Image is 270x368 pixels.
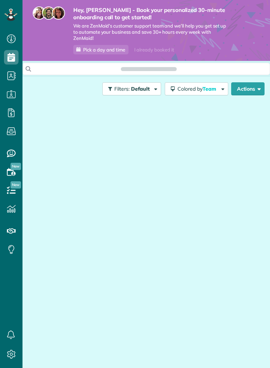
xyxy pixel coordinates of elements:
button: Actions [231,82,265,95]
span: Colored by [177,86,219,92]
span: New [11,181,21,189]
img: michelle-19f622bdf1676172e81f8f8fba1fb50e276960ebfe0243fe18214015130c80e4.jpg [52,7,65,20]
img: maria-72a9807cf96188c08ef61303f053569d2e2a8a1cde33d635c8a3ac13582a053d.jpg [33,7,46,20]
button: Filters: Default [102,82,161,95]
span: Pick a day and time [83,47,125,53]
button: Colored byTeam [165,82,228,95]
span: Default [131,86,150,92]
a: Pick a day and time [73,45,128,54]
span: Team [202,86,217,92]
img: jorge-587dff0eeaa6aab1f244e6dc62b8924c3b6ad411094392a53c71c6c4a576187d.jpg [42,7,55,20]
span: We are ZenMaid’s customer support team and we’ll help you get set up to automate your business an... [73,23,226,41]
a: Filters: Default [99,82,161,95]
div: I already booked it [130,45,178,54]
span: New [11,163,21,170]
strong: Hey, [PERSON_NAME] - Book your personalized 30-minute onboarding call to get started! [73,7,226,21]
span: Search ZenMaid… [128,65,169,73]
span: Filters: [114,86,130,92]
